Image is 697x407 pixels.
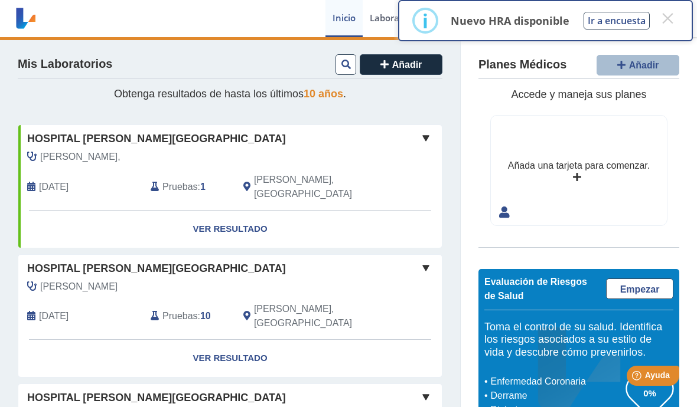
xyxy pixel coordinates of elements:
[39,180,69,194] span: 2022-02-12
[39,309,69,323] span: 2025-08-15
[629,60,659,70] span: Añadir
[606,278,673,299] a: Empezar
[592,361,684,394] iframe: Help widget launcher
[18,57,112,71] h4: Mis Laboratorios
[597,55,679,76] button: Añadir
[200,311,211,321] b: 10
[487,389,626,403] li: Derrame
[484,321,673,359] h5: Toma el control de su salud. Identifica los riesgos asociados a su estilo de vida y descubre cómo...
[254,173,380,201] span: Ponce, PR
[584,12,650,29] button: Ir a encuesta
[511,88,646,100] span: Accede y maneja sus planes
[254,302,380,330] span: Ponce, PR
[657,8,678,29] button: Close this dialog
[18,340,442,377] a: Ver Resultado
[18,211,442,248] a: Ver Resultado
[422,10,428,31] div: i
[162,309,197,323] span: Pruebas
[304,88,343,100] span: 10 años
[27,261,286,277] span: Hospital [PERSON_NAME][GEOGRAPHIC_DATA]
[360,54,442,75] button: Añadir
[40,280,118,294] span: Bisono Bido, Juana
[200,182,206,192] b: 1
[487,375,626,389] li: Enfermedad Coronaria
[162,180,197,194] span: Pruebas
[508,159,650,173] div: Añada una tarjeta para comenzar.
[114,88,346,100] span: Obtenga resultados de hasta los últimos .
[451,14,569,28] p: Nuevo HRA disponible
[142,302,234,330] div: :
[27,390,286,406] span: Hospital [PERSON_NAME][GEOGRAPHIC_DATA]
[484,277,587,301] span: Evaluación de Riesgos de Salud
[620,284,660,294] span: Empezar
[392,60,422,70] span: Añadir
[478,58,566,72] h4: Planes Médicos
[40,150,120,164] span: Colon Morales,
[27,131,286,147] span: Hospital [PERSON_NAME][GEOGRAPHIC_DATA]
[142,173,234,201] div: :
